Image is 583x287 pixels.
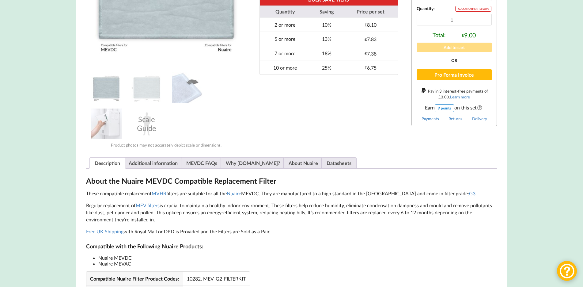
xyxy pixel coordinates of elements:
[365,51,377,56] div: 7.38
[365,36,377,42] div: 7.83
[260,60,310,75] td: 10 or more
[152,190,166,196] a: MVHR
[433,32,446,39] span: Total:
[365,22,377,28] div: 8.10
[136,202,160,208] a: MEV filters
[172,72,203,103] img: MVHR Filter with a Black Tag
[86,143,246,147] div: Product photos may not accurately depict scale or dimensions.
[91,72,122,103] img: Nuaire MEVDC Compatible MEV Filter Replacement Set from MVHR.shop
[343,6,398,17] th: Price per set
[186,158,217,168] a: MEVDC FAQs
[450,94,470,99] a: Learn more
[462,32,476,39] div: 9.00
[469,190,475,196] a: G3
[260,46,310,60] td: 7 or more
[98,255,497,261] li: Nuaire MEVDC
[86,243,497,250] h3: Compatible with the Following Nuaire Products:
[417,14,492,25] input: Product quantity
[86,202,497,223] p: Regular replacement of is crucial to maintain a healthy indoor environment. These filters help re...
[86,190,497,197] p: These compatible replacement filters are suitable for all the MEVDC. They are manufactured to a h...
[86,228,497,235] p: with Royal Mail or DPD is Provided and the Filters are Sold as a Pair.
[95,158,120,168] a: Description
[131,72,162,103] img: Dimensions and Filter Grade of the Nuaire MEVDC Compatible MEV Filter Replacement Set from MVHR.shop
[91,109,122,139] img: Installing an MVHR Filter
[227,190,241,196] a: Nuaire
[462,33,464,38] span: £
[98,261,497,266] li: Nuaire MEVAC
[438,94,449,99] div: 3.00
[365,22,367,27] span: £
[310,6,343,17] th: Saving
[129,158,178,168] a: Additional information
[310,32,343,46] td: 13%
[435,104,454,112] div: 9 points
[365,65,367,70] span: £
[310,46,343,60] td: 18%
[422,116,439,121] a: Payments
[417,59,492,63] div: Or
[310,60,343,75] td: 25%
[86,272,183,285] td: Compatible Nuaire Filter Product Codes:
[86,228,123,234] a: Free UK Shipping
[365,51,367,56] span: £
[260,32,310,46] td: 5 or more
[417,69,492,80] button: Pro Forma Invoice
[260,17,310,32] td: 2 or more
[226,158,280,168] a: Why [DOMAIN_NAME]?
[260,6,310,17] th: Quantity
[472,116,487,121] a: Delivery
[327,158,351,168] a: Datasheets
[365,65,377,71] div: 6.75
[310,17,343,32] td: 10%
[428,89,488,99] span: Pay in 3 interest-free payments of .
[417,43,492,52] button: Add to cart
[438,94,441,99] span: £
[183,272,250,285] td: 10282, MEV-G2-FILTERKIT
[449,116,462,121] a: Returns
[455,6,491,12] div: ADD ANOTHER TO SAVE
[289,158,318,168] a: About Nuaire
[86,176,497,186] h2: About the Nuaire MEVDC Compatible Replacement Filter
[417,104,492,112] span: Earn on this set
[365,37,367,42] span: £
[131,109,162,139] div: Scale Guide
